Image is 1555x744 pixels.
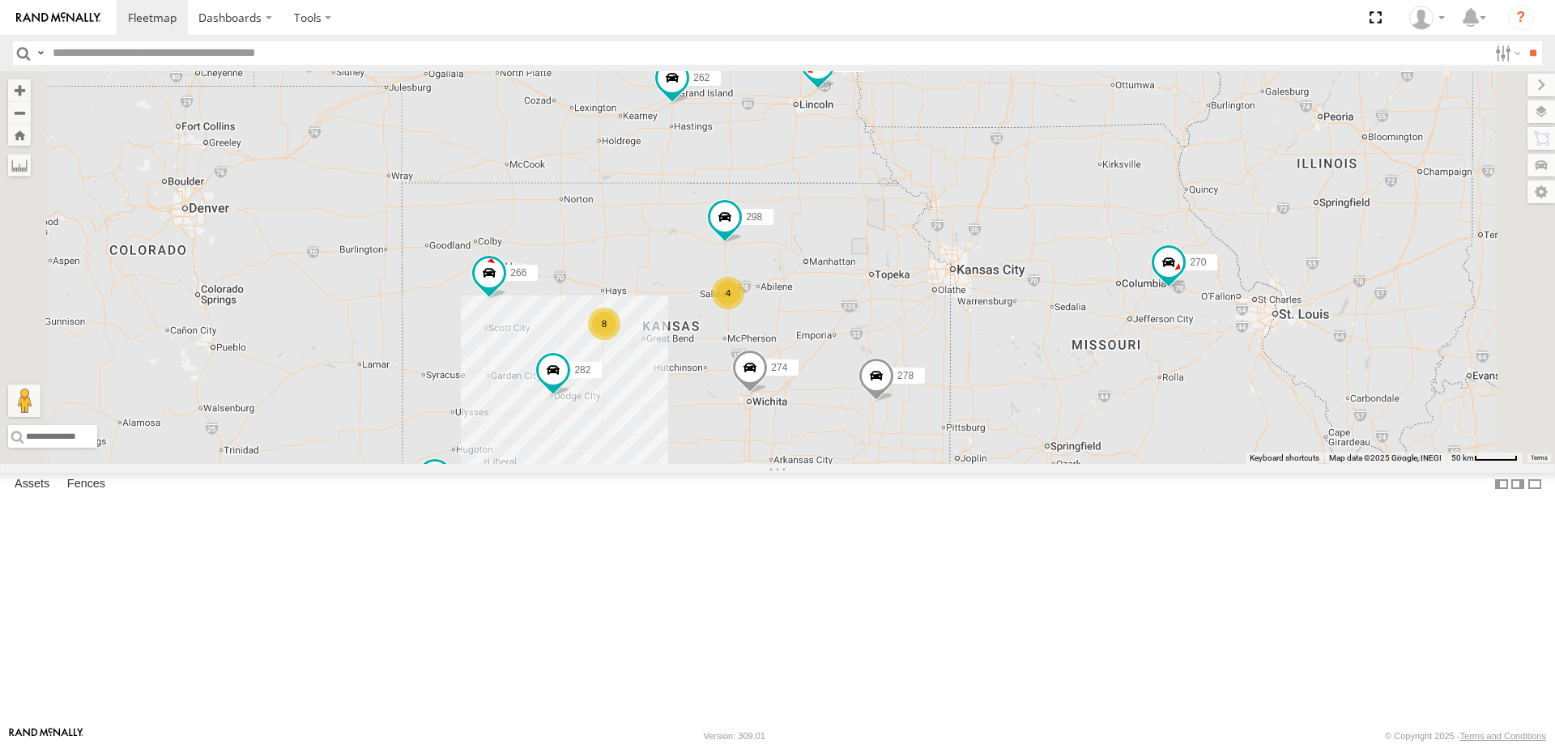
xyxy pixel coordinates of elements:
label: Measure [8,154,31,176]
span: Map data ©2025 Google, INEGI [1329,453,1442,462]
label: Hide Summary Table [1527,473,1543,496]
span: 298 [746,211,762,223]
label: Fences [59,473,113,495]
i: ? [1508,5,1534,31]
a: Visit our Website [9,728,83,744]
div: 4 [712,277,744,309]
span: 282 [574,364,590,376]
button: Map Scale: 50 km per 50 pixels [1446,453,1523,464]
span: 262 [693,72,709,83]
button: Zoom in [8,79,31,101]
button: Keyboard shortcuts [1250,453,1319,464]
div: © Copyright 2025 - [1385,731,1546,741]
img: rand-logo.svg [16,12,100,23]
label: Search Query [34,41,47,65]
label: Map Settings [1527,181,1555,203]
span: 50 km [1451,453,1474,462]
button: Zoom Home [8,124,31,146]
button: Zoom out [8,101,31,124]
span: 278 [897,370,914,381]
label: Search Filter Options [1489,41,1523,65]
label: Dock Summary Table to the Right [1510,473,1526,496]
div: 8 [588,308,620,340]
span: 274 [771,362,787,373]
a: Terms (opens in new tab) [1531,455,1548,461]
button: Drag Pegman onto the map to open Street View [8,385,40,417]
span: 266 [510,267,526,278]
div: Steve Basgall [1404,6,1451,30]
label: Assets [6,473,58,495]
span: 270 [1190,256,1206,267]
a: Terms and Conditions [1460,731,1546,741]
label: Dock Summary Table to the Left [1493,473,1510,496]
div: Version: 309.01 [704,731,765,741]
